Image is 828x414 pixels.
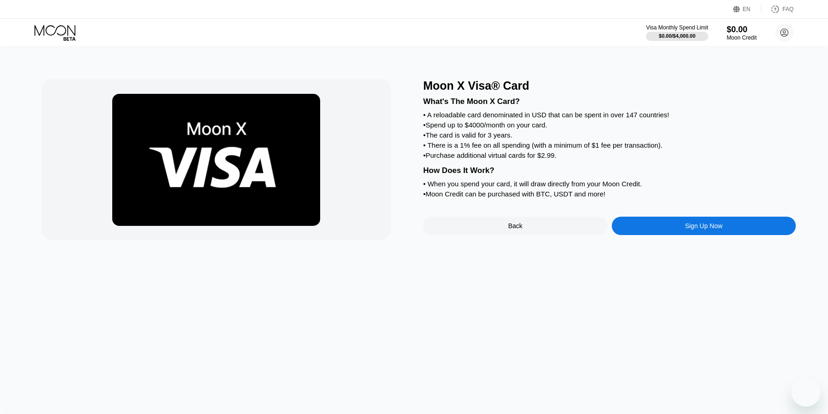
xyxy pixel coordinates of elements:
[423,79,796,92] div: Moon X Visa® Card
[423,141,796,149] div: • There is a 1% fee on all spending (with a minimum of $1 fee per transaction).
[646,24,708,31] div: Visa Monthly Spend Limit
[791,377,821,407] iframe: Button to launch messaging window
[659,33,696,39] div: $0.00 / $4,000.00
[508,222,523,230] div: Back
[727,25,757,41] div: $0.00Moon Credit
[761,5,793,14] div: FAQ
[423,97,796,106] div: What's The Moon X Card?
[423,131,796,139] div: • The card is valid for 3 years.
[685,222,723,230] div: Sign Up Now
[423,166,796,175] div: How Does It Work?
[423,190,796,198] div: • Moon Credit can be purchased with BTC, USDT and more!
[423,180,796,188] div: • When you spend your card, it will draw directly from your Moon Credit.
[727,34,757,41] div: Moon Credit
[727,25,757,34] div: $0.00
[423,151,796,159] div: • Purchase additional virtual cards for $2.99.
[646,24,708,41] div: Visa Monthly Spend Limit$0.00/$4,000.00
[423,111,796,119] div: • A reloadable card denominated in USD that can be spent in over 147 countries!
[743,6,751,12] div: EN
[733,5,761,14] div: EN
[782,6,793,12] div: FAQ
[423,121,796,129] div: • Spend up to $4000/month on your card.
[423,217,608,235] div: Back
[612,217,796,235] div: Sign Up Now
